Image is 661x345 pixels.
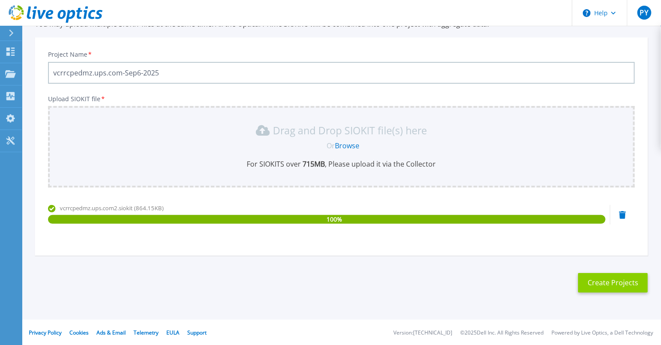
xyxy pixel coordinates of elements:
[301,159,325,169] b: 715 MB
[187,329,207,336] a: Support
[460,330,544,336] li: © 2025 Dell Inc. All Rights Reserved
[393,330,452,336] li: Version: [TECHNICAL_ID]
[335,141,360,150] a: Browse
[29,329,62,336] a: Privacy Policy
[578,273,648,293] button: Create Projects
[96,329,126,336] a: Ads & Email
[327,215,342,224] span: 100 %
[53,123,630,169] div: Drag and Drop SIOKIT file(s) here OrBrowseFor SIOKITS over 715MB, Please upload it via the Collector
[60,204,164,212] span: vcrrcpedmz.ups.com2.siokit (864.15KB)
[48,51,93,58] label: Project Name
[327,141,335,150] span: Or
[273,126,427,135] p: Drag and Drop SIOKIT file(s) here
[69,329,89,336] a: Cookies
[48,96,635,102] p: Upload SIOKIT file
[640,9,648,16] span: PY
[551,330,653,336] li: Powered by Live Optics, a Dell Technology
[53,159,630,169] p: For SIOKITS over , Please upload it via the Collector
[166,329,179,336] a: EULA
[134,329,158,336] a: Telemetry
[48,62,635,84] input: Enter Project Name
